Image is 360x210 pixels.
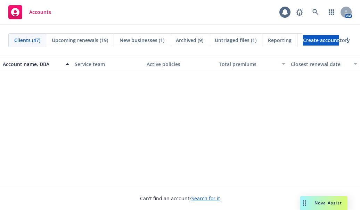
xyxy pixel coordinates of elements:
[300,196,347,210] button: Nova Assist
[147,60,213,68] div: Active policies
[303,34,339,47] span: Create account
[216,56,288,72] button: Total premiums
[219,60,278,68] div: Total premiums
[288,56,360,72] button: Closest renewal date
[140,195,220,202] span: Can't find an account?
[191,195,220,202] a: Search for it
[72,56,144,72] button: Service team
[314,200,342,206] span: Nova Assist
[293,5,306,19] a: Report a Bug
[120,37,164,44] span: New businesses (1)
[343,36,352,45] a: more
[52,37,108,44] span: Upcoming renewals (19)
[144,56,216,72] button: Active policies
[14,37,40,44] span: Clients (47)
[325,5,338,19] a: Switch app
[309,5,322,19] a: Search
[291,60,350,68] div: Closest renewal date
[3,60,62,68] div: Account name, DBA
[215,37,256,44] span: Untriaged files (1)
[300,196,309,210] div: Drag to move
[268,37,292,44] span: Reporting
[176,37,203,44] span: Archived (9)
[29,9,51,15] span: Accounts
[75,60,141,68] div: Service team
[303,35,339,46] a: Create account
[6,2,54,22] a: Accounts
